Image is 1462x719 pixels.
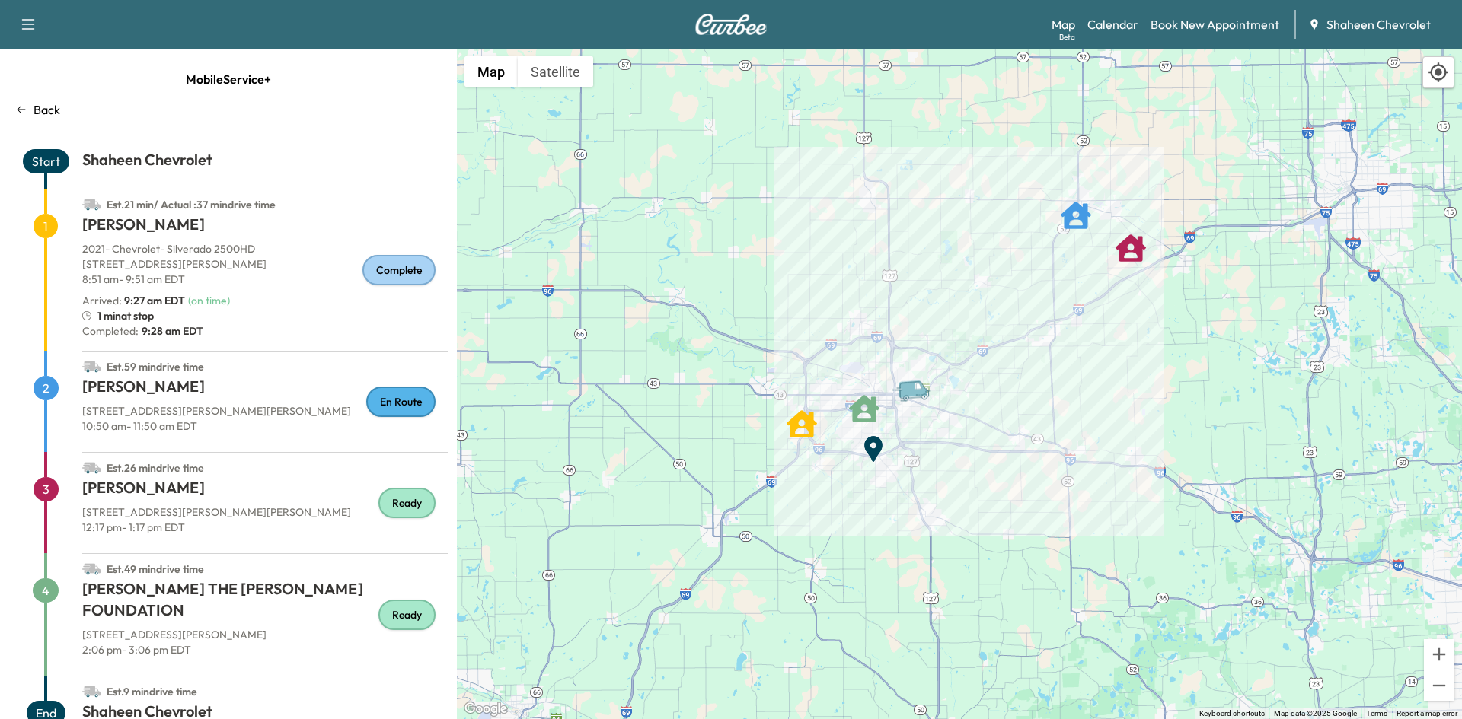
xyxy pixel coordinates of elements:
[1424,670,1454,701] button: Zoom out
[107,461,204,475] span: Est. 26 min drive time
[891,364,944,390] gmp-advanced-marker: Van
[82,214,448,241] h1: [PERSON_NAME]
[34,214,58,238] span: 1
[362,255,436,285] div: Complete
[82,504,448,520] p: [STREET_ADDRESS][PERSON_NAME][PERSON_NAME]
[82,418,448,434] p: 10:50 am - 11:50 am EDT
[186,64,271,94] span: MobileService+
[1116,225,1146,256] gmp-advanced-marker: ZACH SHIRE
[518,56,593,87] button: Show satellite imagery
[378,600,436,630] div: Ready
[82,627,448,642] p: [STREET_ADDRESS][PERSON_NAME]
[34,376,59,400] span: 2
[34,477,59,501] span: 3
[82,241,448,256] p: 2021 - Chevrolet - Silverado 2500HD
[461,699,511,719] a: Open this area in Google Maps (opens a new window)
[82,256,448,272] p: [STREET_ADDRESS][PERSON_NAME]
[82,149,448,177] h1: Shaheen Chevrolet
[1199,708,1265,719] button: Keyboard shortcuts
[464,56,518,87] button: Show street map
[139,323,203,339] span: 9:28 am EDT
[82,272,448,287] p: 8:51 am - 9:51 am EDT
[461,699,511,719] img: Google
[1087,15,1138,33] a: Calendar
[124,294,185,307] span: 9:27 am EDT
[1422,56,1454,88] div: Recenter map
[97,308,154,323] span: 1 min at stop
[1326,15,1431,33] span: Shaheen Chevrolet
[694,14,768,35] img: Curbee Logo
[1366,709,1387,717] a: Terms (opens in new tab)
[1274,709,1357,717] span: Map data ©2025 Google
[33,578,59,603] span: 4
[107,562,204,576] span: Est. 49 min drive time
[82,376,448,403] h1: [PERSON_NAME]
[82,642,448,657] p: 2:06 pm - 3:06 pm EDT
[787,401,817,431] gmp-advanced-marker: JESSE WILLIAMS
[107,198,276,212] span: Est. 21 min / Actual : 37 min drive time
[1151,15,1279,33] a: Book New Appointment
[1424,639,1454,670] button: Zoom in
[107,360,204,374] span: Est. 59 min drive time
[23,149,69,173] span: Start
[82,477,448,504] h1: [PERSON_NAME]
[82,323,448,339] p: Completed:
[82,403,448,418] p: [STREET_ADDRESS][PERSON_NAME][PERSON_NAME]
[858,426,889,457] gmp-advanced-marker: End Point
[1397,709,1457,717] a: Report a map error
[1052,15,1075,33] a: MapBeta
[107,685,197,698] span: Est. 9 min drive time
[188,294,230,307] span: ( on time )
[34,100,60,119] p: Back
[82,578,448,627] h1: [PERSON_NAME] THE [PERSON_NAME] FOUNDATION
[82,520,448,535] p: 12:17 pm - 1:17 pm EDT
[82,293,185,308] p: Arrived :
[1061,192,1091,223] gmp-advanced-marker: ANN-MARIE HADIDON-DUNN
[1059,31,1075,43] div: Beta
[378,488,436,518] div: Ready
[366,387,436,417] div: En Route
[849,386,879,416] gmp-advanced-marker: MICHAEL THE MICKEY FOUNDATION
